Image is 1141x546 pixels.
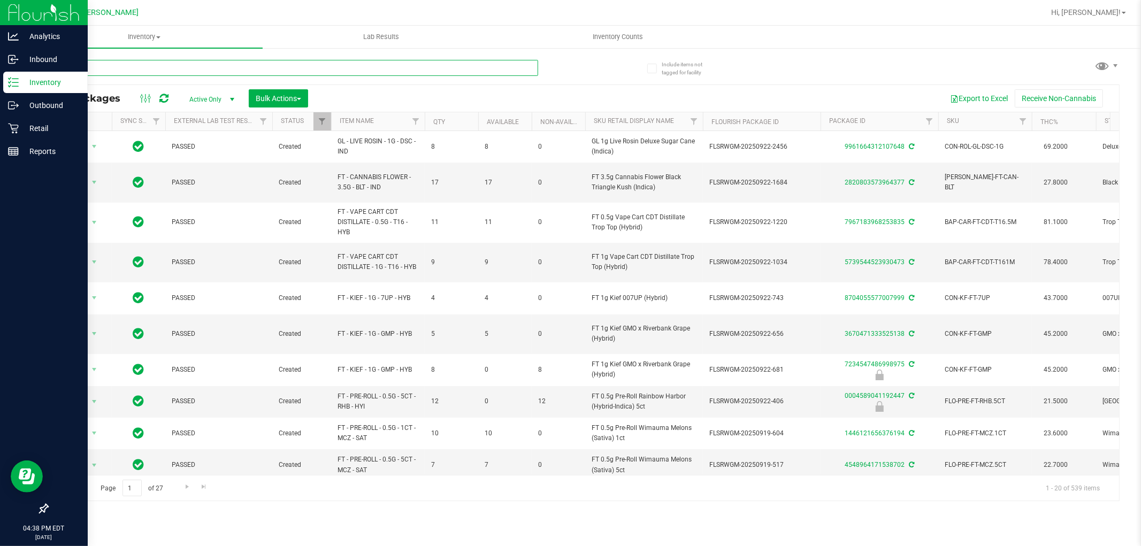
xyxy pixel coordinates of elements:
[1037,480,1108,496] span: 1 - 20 of 539 items
[279,460,325,470] span: Created
[8,77,19,88] inline-svg: Inventory
[172,396,266,406] span: PASSED
[431,428,472,439] span: 10
[8,31,19,42] inline-svg: Analytics
[172,257,266,267] span: PASSED
[431,257,472,267] span: 9
[313,112,331,130] a: Filter
[26,26,263,48] a: Inventory
[19,145,83,158] p: Reports
[338,423,418,443] span: FT - PRE-ROLL - 0.5G - 1CT - MCZ - SAT
[88,255,101,270] span: select
[845,461,905,468] a: 4548964171538702
[431,178,472,188] span: 17
[281,117,304,125] a: Status
[540,118,588,126] a: Non-Available
[133,394,144,409] span: In Sync
[592,136,696,157] span: GL 1g Live Rosin Deluxe Sugar Cane (Indica)
[829,117,866,125] a: Package ID
[338,293,418,303] span: FT - KIEF - 1G - 7UP - HYB
[19,30,83,43] p: Analytics
[945,142,1025,152] span: CON-ROL-GL-DSC-1G
[1038,290,1073,306] span: 43.7000
[485,178,525,188] span: 17
[263,26,500,48] a: Lab Results
[709,293,814,303] span: FLSRWGM-20250922-743
[338,455,418,475] span: FT - PRE-ROLL - 0.5G - 5CT - MCZ - SAT
[172,178,266,188] span: PASSED
[592,172,696,193] span: FT 3.5g Cannabis Flower Black Triangle Kush (Indica)
[1038,255,1073,270] span: 78.4000
[88,215,101,230] span: select
[945,217,1025,227] span: BAP-CAR-FT-CDT-T16.5M
[538,365,579,375] span: 8
[279,142,325,152] span: Created
[947,117,959,125] a: SKU
[80,8,139,17] span: [PERSON_NAME]
[26,32,263,42] span: Inventory
[592,293,696,303] span: FT 1g Kief 007UP (Hybrid)
[11,460,43,493] iframe: Resource center
[88,362,101,377] span: select
[592,455,696,475] span: FT 0.5g Pre-Roll Wimauma Melons (Sativa) 5ct
[538,293,579,303] span: 0
[907,461,914,468] span: Sync from Compliance System
[133,290,144,305] span: In Sync
[1038,394,1073,409] span: 21.5000
[196,480,212,494] a: Go to the last page
[819,401,940,412] div: Newly Received
[845,392,905,399] a: 0004589041192447
[485,428,525,439] span: 10
[133,457,144,472] span: In Sync
[279,365,325,375] span: Created
[148,112,165,130] a: Filter
[122,480,142,496] input: 1
[592,391,696,412] span: FT 0.5g Pre-Roll Rainbow Harbor (Hybrid-Indica) 5ct
[431,329,472,339] span: 5
[172,428,266,439] span: PASSED
[338,391,418,412] span: FT - PRE-ROLL - 0.5G - 5CT - RHB - HYI
[338,136,418,157] span: GL - LIVE ROSIN - 1G - DSC - IND
[907,294,914,302] span: Sync from Compliance System
[845,179,905,186] a: 2820803573964377
[19,122,83,135] p: Retail
[1038,214,1073,230] span: 81.1000
[338,252,418,272] span: FT - VAPE CART CDT DISTILLATE - 1G - T16 - HYB
[709,257,814,267] span: FLSRWGM-20250922-1034
[8,146,19,157] inline-svg: Reports
[1040,118,1058,126] a: THC%
[338,172,418,193] span: FT - CANNABIS FLOWER - 3.5G - BLT - IND
[279,428,325,439] span: Created
[485,257,525,267] span: 9
[120,117,162,125] a: Sync Status
[945,365,1025,375] span: CON-KF-FT-GMP
[172,460,266,470] span: PASSED
[500,26,737,48] a: Inventory Counts
[431,217,472,227] span: 11
[133,426,144,441] span: In Sync
[907,429,914,437] span: Sync from Compliance System
[249,89,308,107] button: Bulk Actions
[133,255,144,270] span: In Sync
[431,396,472,406] span: 12
[485,460,525,470] span: 7
[845,258,905,266] a: 5739544523930473
[579,32,658,42] span: Inventory Counts
[907,179,914,186] span: Sync from Compliance System
[845,294,905,302] a: 8704055577007999
[1038,426,1073,441] span: 23.6000
[538,257,579,267] span: 0
[709,142,814,152] span: FLSRWGM-20250922-2456
[88,326,101,341] span: select
[431,293,472,303] span: 4
[19,76,83,89] p: Inventory
[88,139,101,154] span: select
[538,142,579,152] span: 0
[255,112,272,130] a: Filter
[133,214,144,229] span: In Sync
[5,524,83,533] p: 04:38 PM EDT
[945,329,1025,339] span: CON-KF-FT-GMP
[279,329,325,339] span: Created
[56,93,131,104] span: All Packages
[485,217,525,227] span: 11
